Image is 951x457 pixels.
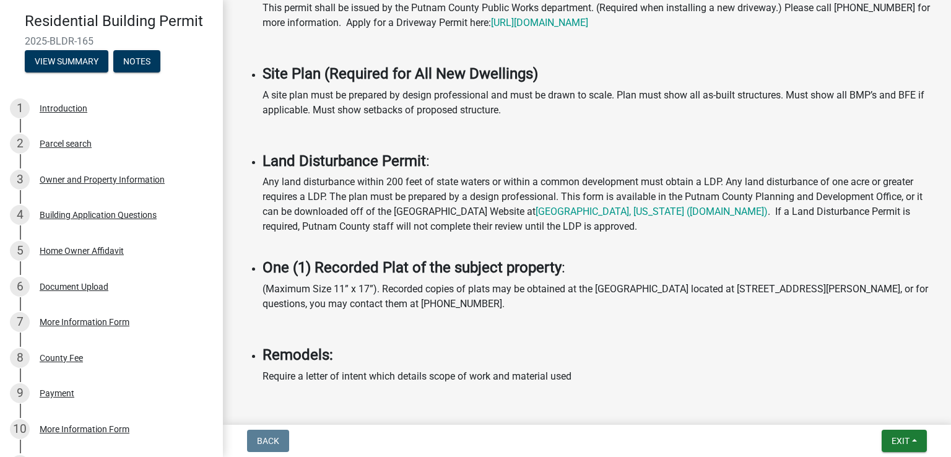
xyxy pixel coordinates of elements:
[40,354,83,362] div: County Fee
[10,205,30,225] div: 4
[40,211,157,219] div: Building Application Questions
[25,35,198,47] span: 2025-BLDR-165
[263,152,426,170] strong: Land Disturbance Permit
[247,430,289,452] button: Back
[687,206,768,217] a: ([DOMAIN_NAME])
[113,50,160,72] button: Notes
[40,246,124,255] div: Home Owner Affidavit
[263,369,936,384] p: Require a letter of intent which details scope of work and material used
[25,50,108,72] button: View Summary
[263,346,333,363] strong: Remodels:
[25,57,108,67] wm-modal-confirm: Summary
[40,282,108,291] div: Document Upload
[263,152,936,170] h4: :
[882,430,927,452] button: Exit
[40,389,74,398] div: Payment
[10,383,30,403] div: 9
[536,206,684,217] a: [GEOGRAPHIC_DATA], [US_STATE]
[40,425,129,433] div: More Information Form
[892,436,910,446] span: Exit
[263,259,562,276] strong: One (1) Recorded Plat of the subject property
[257,436,279,446] span: Back
[263,88,936,118] p: A site plan must be prepared by design professional and must be drawn to scale. Plan must show al...
[10,98,30,118] div: 1
[10,277,30,297] div: 6
[113,57,160,67] wm-modal-confirm: Notes
[263,259,936,277] h4: :
[10,241,30,261] div: 5
[10,419,30,439] div: 10
[25,12,213,30] h4: Residential Building Permit
[10,312,30,332] div: 7
[40,318,129,326] div: More Information Form
[40,139,92,148] div: Parcel search
[263,282,936,311] p: (Maximum Size 11” x 17”). Recorded copies of plats may be obtained at the [GEOGRAPHIC_DATA] locat...
[10,134,30,154] div: 2
[40,175,165,184] div: Owner and Property Information
[491,17,588,28] a: [URL][DOMAIN_NAME]
[10,170,30,189] div: 3
[263,419,360,436] strong: Building Plans:
[263,1,936,30] p: This permit shall be issued by the Putnam County Public Works department. (Required when installi...
[263,65,538,82] strong: Site Plan (Required for All New Dwellings)
[10,348,30,368] div: 8
[40,104,87,113] div: Introduction
[263,175,936,249] p: Any land disturbance within 200 feet of state waters or within a common development must obtain a...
